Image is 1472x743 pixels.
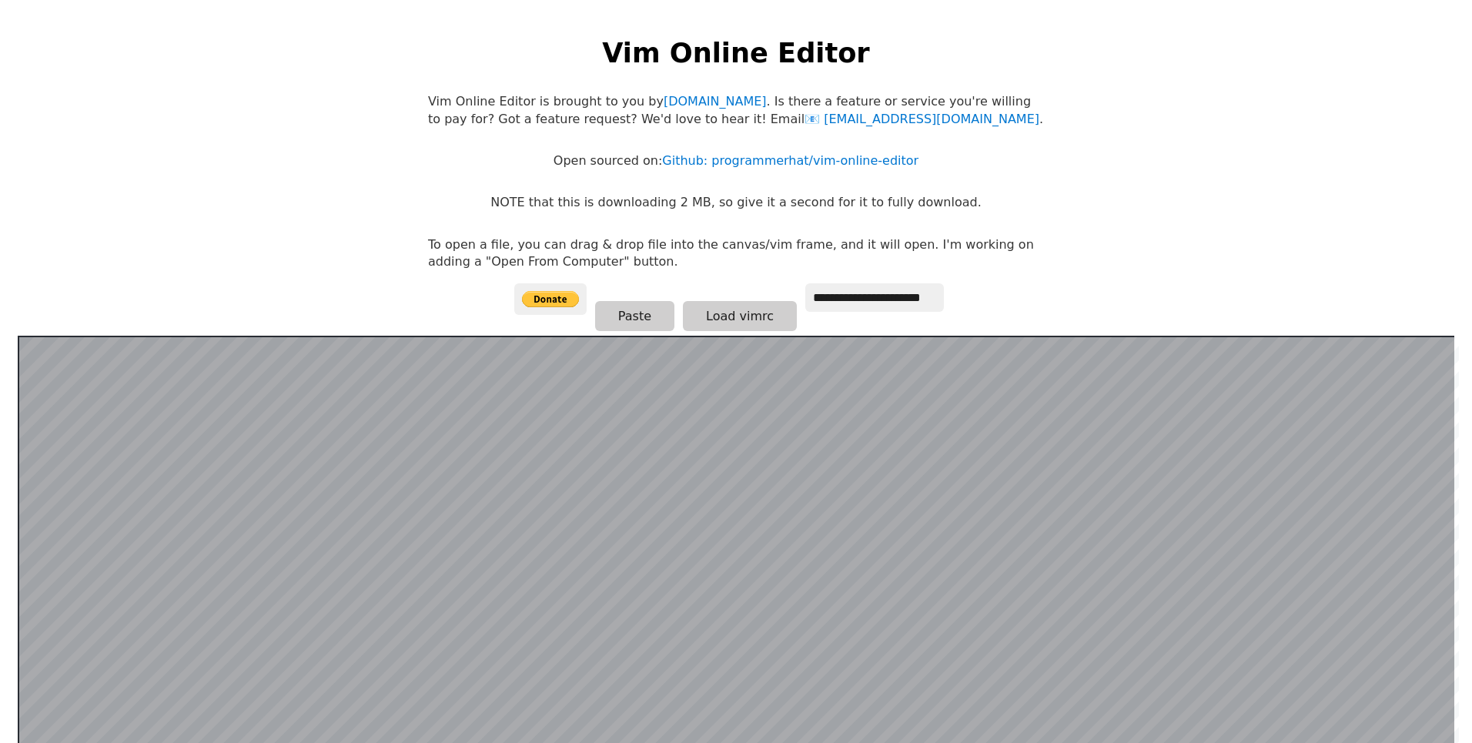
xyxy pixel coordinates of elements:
p: Vim Online Editor is brought to you by . Is there a feature or service you're willing to pay for?... [428,93,1044,128]
button: Load vimrc [683,301,797,331]
a: Github: programmerhat/vim-online-editor [662,153,918,168]
h1: Vim Online Editor [602,34,869,72]
a: [EMAIL_ADDRESS][DOMAIN_NAME] [805,112,1039,126]
a: [DOMAIN_NAME] [664,94,767,109]
p: NOTE that this is downloading 2 MB, so give it a second for it to fully download. [490,194,981,211]
button: Paste [595,301,674,331]
p: Open sourced on: [554,152,918,169]
p: To open a file, you can drag & drop file into the canvas/vim frame, and it will open. I'm working... [428,236,1044,271]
